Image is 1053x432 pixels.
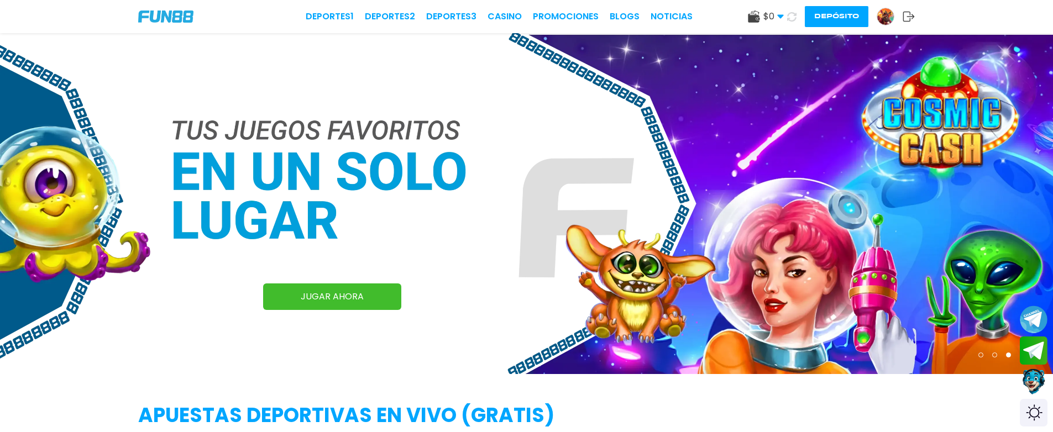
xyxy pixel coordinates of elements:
a: NOTICIAS [651,10,693,23]
span: $ 0 [763,10,784,23]
a: Deportes3 [426,10,476,23]
a: Promociones [533,10,599,23]
h2: APUESTAS DEPORTIVAS EN VIVO (gratis) [138,401,915,430]
a: Deportes1 [306,10,354,23]
a: CASINO [488,10,522,23]
a: BLOGS [610,10,640,23]
img: Avatar [877,8,894,25]
a: JUGAR AHORA [263,283,401,310]
img: Company Logo [138,10,193,23]
a: Avatar [877,8,903,25]
button: Contact customer service [1020,367,1047,396]
button: Depósito [805,6,868,27]
div: Switch theme [1020,399,1047,426]
button: Join telegram [1020,336,1047,365]
a: Deportes2 [365,10,415,23]
button: Join telegram channel [1020,305,1047,334]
